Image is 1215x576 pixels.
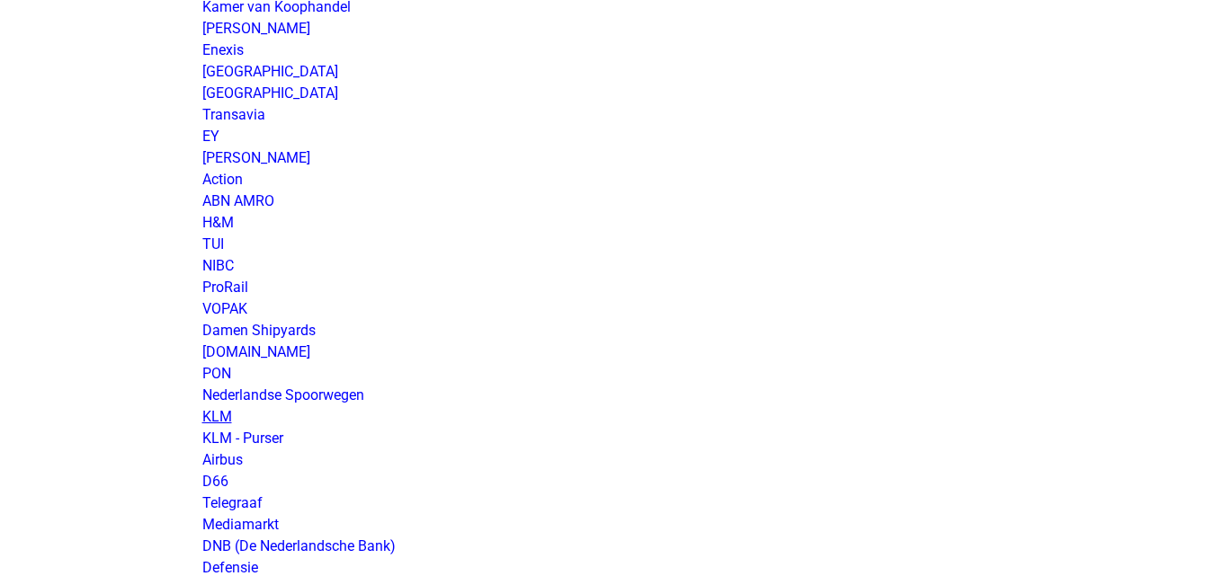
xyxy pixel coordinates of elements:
a: ProRail [202,279,248,296]
a: Telegraaf [202,494,263,511]
a: NIBC [202,257,234,274]
a: PON [202,365,231,382]
a: Transavia [202,106,265,123]
a: ABN AMRO [202,192,274,209]
a: [DOMAIN_NAME] [202,343,310,360]
a: EY [202,128,219,145]
a: Mediamarkt [202,516,279,533]
a: [PERSON_NAME] [202,149,310,166]
a: [GEOGRAPHIC_DATA] [202,84,338,102]
a: Enexis [202,41,244,58]
a: Action [202,171,243,188]
a: Airbus [202,451,243,468]
a: TUI [202,235,224,253]
a: Damen Shipyards [202,322,316,339]
a: VOPAK [202,300,247,317]
a: Nederlandse Spoorwegen [202,386,364,403]
a: [PERSON_NAME] [202,20,310,37]
a: KLM [202,408,232,425]
a: Defensie [202,559,258,576]
a: D66 [202,473,228,490]
a: [GEOGRAPHIC_DATA] [202,63,338,80]
a: DNB (De Nederlandsche Bank) [202,537,396,554]
a: KLM - Purser [202,430,283,447]
a: H&M [202,214,234,231]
